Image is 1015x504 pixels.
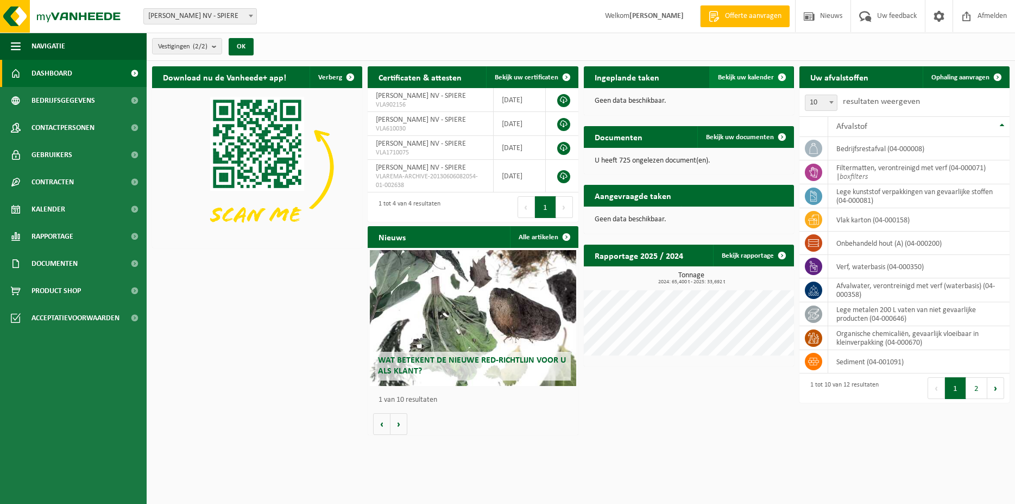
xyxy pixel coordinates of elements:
[828,137,1010,160] td: bedrijfsrestafval (04-000008)
[584,245,694,266] h2: Rapportage 2025 / 2024
[828,232,1010,255] td: onbehandeld hout (A) (04-000200)
[31,250,78,277] span: Documenten
[373,413,390,435] button: Vorige
[31,141,72,169] span: Gebruikers
[494,160,546,192] td: [DATE]
[31,114,94,141] span: Contactpersonen
[494,88,546,112] td: [DATE]
[310,66,361,88] button: Verberg
[923,66,1008,88] a: Ophaling aanvragen
[510,226,577,248] a: Alle artikelen
[152,66,297,88] h2: Download nu de Vanheede+ app!
[376,92,466,100] span: [PERSON_NAME] NV - SPIERE
[193,43,207,50] count: (2/2)
[378,356,566,375] span: Wat betekent de nieuwe RED-richtlijn voor u als klant?
[828,326,1010,350] td: organische chemicaliën, gevaarlijk vloeibaar in kleinverpakking (04-000670)
[828,302,1010,326] td: lege metalen 200 L vaten van niet gevaarlijke producten (04-000646)
[376,164,466,172] span: [PERSON_NAME] NV - SPIERE
[828,208,1010,232] td: vlak karton (04-000158)
[584,66,670,88] h2: Ingeplande taken
[843,97,920,106] label: resultaten weergeven
[828,160,1010,184] td: filtermatten, verontreinigd met verf (04-000071) |
[713,245,793,266] a: Bekijk rapportage
[31,196,65,223] span: Kalender
[376,172,485,190] span: VLAREMA-ARCHIVE-20130606082054-01-002638
[589,279,794,285] span: 2024: 65,400 t - 2025: 33,692 t
[158,39,207,55] span: Vestigingen
[595,216,783,223] p: Geen data beschikbaar.
[495,74,558,81] span: Bekijk uw certificaten
[836,122,867,131] span: Afvalstof
[629,12,684,20] strong: [PERSON_NAME]
[376,125,485,133] span: VLA610030
[31,169,74,196] span: Contracten
[584,185,682,206] h2: Aangevraagde taken
[928,377,945,399] button: Previous
[805,95,837,111] span: 10
[370,250,576,386] a: Wat betekent de nieuwe RED-richtlijn voor u als klant?
[556,196,573,218] button: Next
[368,226,417,247] h2: Nieuws
[518,196,535,218] button: Previous
[229,38,254,55] button: OK
[828,184,1010,208] td: lege kunststof verpakkingen van gevaarlijke stoffen (04-000081)
[31,87,95,114] span: Bedrijfsgegevens
[494,112,546,136] td: [DATE]
[799,66,879,88] h2: Uw afvalstoffen
[840,173,868,181] i: boxfilters
[368,66,472,88] h2: Certificaten & attesten
[373,195,440,219] div: 1 tot 4 van 4 resultaten
[31,304,119,332] span: Acceptatievoorwaarden
[718,74,774,81] span: Bekijk uw kalender
[828,255,1010,278] td: verf, waterbasis (04-000350)
[697,126,793,148] a: Bekijk uw documenten
[152,38,222,54] button: Vestigingen(2/2)
[379,396,572,404] p: 1 van 10 resultaten
[376,116,466,124] span: [PERSON_NAME] NV - SPIERE
[31,223,73,250] span: Rapportage
[144,9,256,24] span: VINCENT SHEPPARD NV - SPIERE
[143,8,257,24] span: VINCENT SHEPPARD NV - SPIERE
[589,272,794,285] h3: Tonnage
[987,377,1004,399] button: Next
[931,74,989,81] span: Ophaling aanvragen
[966,377,987,399] button: 2
[805,376,879,400] div: 1 tot 10 van 12 resultaten
[486,66,577,88] a: Bekijk uw certificaten
[828,350,1010,374] td: sediment (04-001091)
[494,136,546,160] td: [DATE]
[390,413,407,435] button: Volgende
[535,196,556,218] button: 1
[376,148,485,157] span: VLA1710075
[31,277,81,304] span: Product Shop
[595,97,783,105] p: Geen data beschikbaar.
[828,278,1010,302] td: afvalwater, verontreinigd met verf (waterbasis) (04-000358)
[700,5,790,27] a: Offerte aanvragen
[709,66,793,88] a: Bekijk uw kalender
[722,11,784,22] span: Offerte aanvragen
[31,33,65,60] span: Navigatie
[945,377,966,399] button: 1
[805,95,837,110] span: 10
[31,60,72,87] span: Dashboard
[595,157,783,165] p: U heeft 725 ongelezen document(en).
[376,101,485,109] span: VLA902156
[376,140,466,148] span: [PERSON_NAME] NV - SPIERE
[706,134,774,141] span: Bekijk uw documenten
[318,74,342,81] span: Verberg
[584,126,653,147] h2: Documenten
[152,88,362,246] img: Download de VHEPlus App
